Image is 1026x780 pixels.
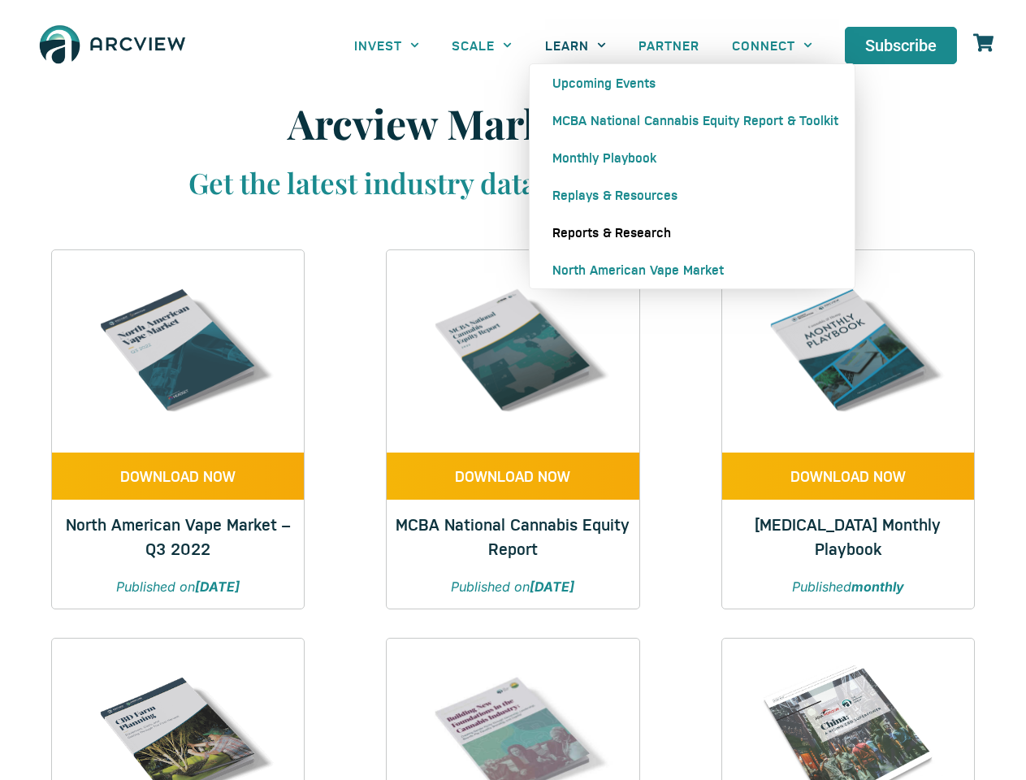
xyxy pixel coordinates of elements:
[622,27,716,63] a: PARTNER
[790,469,906,483] span: DOWNLOAD NOW
[120,469,236,483] span: DOWNLOAD NOW
[529,63,855,289] ul: LEARN
[755,513,941,559] a: [MEDICAL_DATA] Monthly Playbook
[435,27,528,63] a: SCALE
[75,99,952,148] h1: Arcview Market Reports
[66,513,290,559] a: North American Vape Market – Q3 2022
[530,578,574,595] strong: [DATE]
[865,37,937,54] span: Subscribe
[722,453,974,500] a: DOWNLOAD NOW
[396,513,630,559] a: MCBA National Cannabis Equity Report
[530,64,855,102] a: Upcoming Events
[716,27,829,63] a: CONNECT
[32,16,193,75] img: The Arcview Group
[738,577,958,596] p: Published
[530,139,855,176] a: Monthly Playbook
[747,250,949,452] img: Cannabis & Hemp Monthly Playbook
[52,453,304,500] a: DOWNLOAD NOW
[530,251,855,288] a: North American Vape Market
[195,578,240,595] strong: [DATE]
[530,214,855,251] a: Reports & Research
[338,27,829,63] nav: Menu
[530,102,855,139] a: MCBA National Cannabis Equity Report & Toolkit
[68,577,288,596] p: Published on
[530,176,855,214] a: Replays & Resources
[851,578,904,595] strong: monthly
[403,577,622,596] p: Published on
[529,27,622,63] a: LEARN
[845,27,957,64] a: Subscribe
[77,250,279,452] img: Q3 2022 VAPE REPORT
[387,453,639,500] a: DOWNLOAD NOW
[455,469,570,483] span: DOWNLOAD NOW
[338,27,435,63] a: INVEST
[75,164,952,201] h3: Get the latest industry data to drive your decisions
